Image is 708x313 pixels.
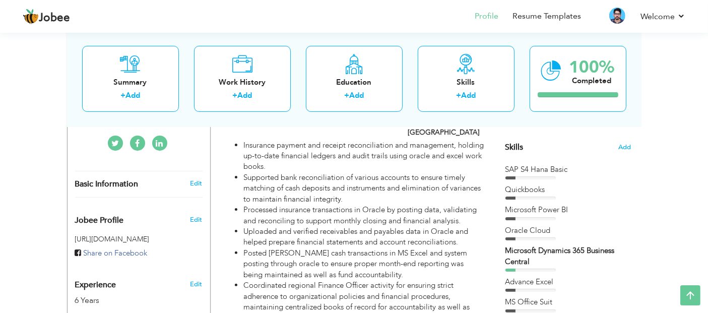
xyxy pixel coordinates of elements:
[408,117,485,138] label: Rawalpindi, [GEOGRAPHIC_DATA]
[456,90,461,101] label: +
[68,205,210,230] div: Enhance your career by creating a custom URL for your Jobee public profile.
[232,90,237,101] label: +
[23,9,70,25] a: Jobee
[505,164,631,175] div: SAP S4 Hana Basic
[475,11,498,22] a: Profile
[125,90,140,100] a: Add
[505,205,631,215] div: Microsoft Power BI
[190,215,202,224] span: Edit
[39,13,70,24] span: Jobee
[75,295,179,306] div: 6 Years
[619,143,631,152] span: Add
[75,216,124,225] span: Jobee Profile
[190,280,202,289] a: Edit
[512,11,581,22] a: Resume Templates
[505,225,631,236] div: Oracle Cloud
[75,180,139,189] span: Basic Information
[461,90,476,100] a: Add
[75,235,203,243] h5: [URL][DOMAIN_NAME]
[120,90,125,101] label: +
[190,179,202,188] a: Edit
[505,277,631,287] div: Advance Excel
[75,281,116,290] span: Experience
[243,140,484,172] li: Insurance payment and receipt reconciliation and management, holding up-to-date financial ledgers...
[344,90,349,101] label: +
[505,245,631,267] div: Microsoft Dynamics 365 Business Central
[505,142,524,153] span: Skills
[569,58,615,75] div: 100%
[505,297,631,307] div: MS Office Suit
[349,90,364,100] a: Add
[505,184,631,195] div: Quickbooks
[426,77,506,87] div: Skills
[640,11,685,23] a: Welcome
[243,172,484,205] li: Supported bank reconciliation of various accounts to ensure timely matching of cash deposits and ...
[243,248,484,280] li: Posted [PERSON_NAME] cash transactions in MS Excel and system posting through oracle to ensure pr...
[569,75,615,86] div: Completed
[243,226,484,248] li: Uploaded and verified receivables and payables data in Oracle and helped prepare financial statem...
[202,77,283,87] div: Work History
[90,77,171,87] div: Summary
[314,77,395,87] div: Education
[609,8,625,24] img: Profile Img
[84,248,148,258] span: Share on Facebook
[23,9,39,25] img: jobee.io
[243,205,484,226] li: Processed insurance transactions in Oracle by posting data, validating and reconciling to support...
[237,90,252,100] a: Add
